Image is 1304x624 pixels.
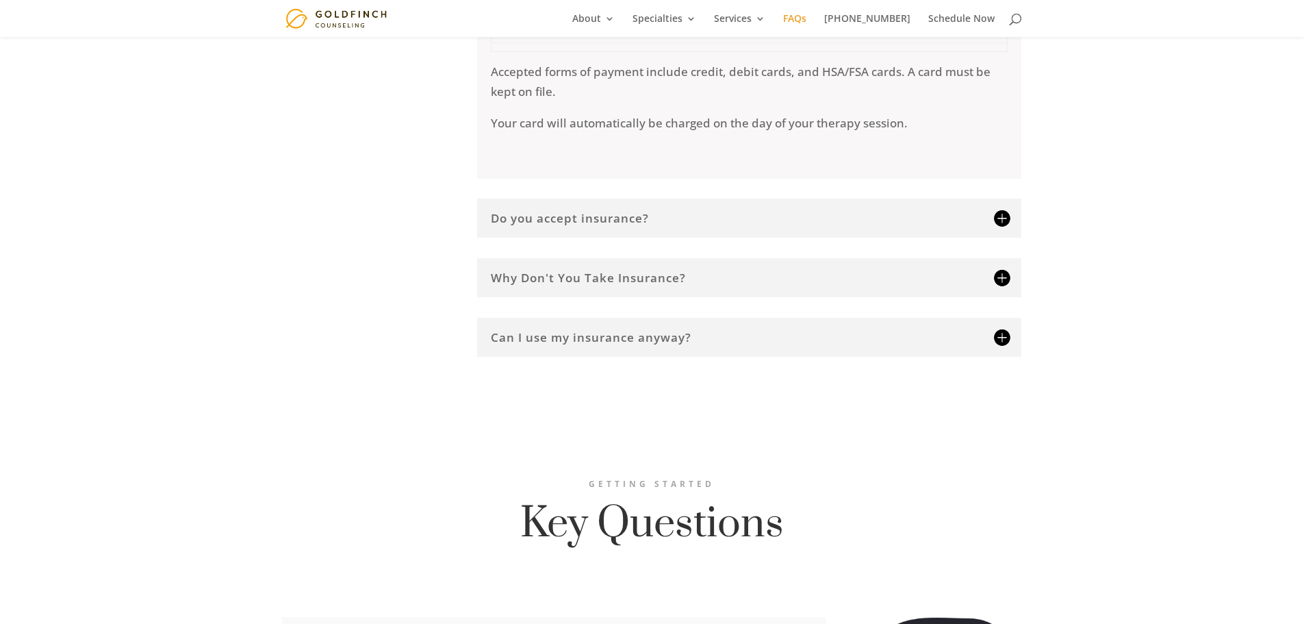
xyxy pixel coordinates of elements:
[572,14,615,37] a: About
[783,14,806,37] a: FAQs
[491,332,1008,343] h5: Can I use my insurance anyway?
[928,14,995,37] a: Schedule Now
[632,14,696,37] a: Specialties
[491,62,1008,114] p: Accepted forms of payment include credit, debit cards, and HSA/FSA cards. A card must be kept on ...
[714,14,765,37] a: Services
[285,8,390,28] img: Goldfinch Counseling
[824,14,910,37] a: [PHONE_NUMBER]
[491,272,1008,284] h5: Why Don't You Take Insurance?
[491,212,1008,224] h5: Do you accept insurance?
[412,499,891,556] h2: Key Questions
[491,114,1008,145] p: Your card will automatically be charged on the day of your therapy session.
[412,476,891,499] h3: Getting started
